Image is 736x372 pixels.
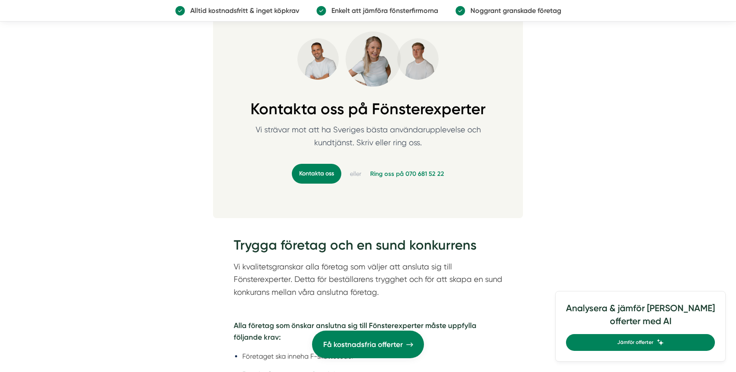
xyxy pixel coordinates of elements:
p: Noggrant granskade företag [465,5,561,16]
h4: Analysera & jämför [PERSON_NAME] offerter med AI [566,302,715,334]
span: Jämför offerter [617,338,653,347]
p: Alltid kostnadsfritt & inget köpkrav [185,5,299,16]
img: Jenny från Fönsterexperter [346,31,401,87]
h2: Trygga företag och en sund konkurrens [234,236,502,260]
h2: Kontakta oss på Fönsterexperter [227,100,509,123]
a: Ring oss på 070 681 52 22 [370,169,444,178]
h5: Alla företag som önskar anslutna sig till Fönsterexperter måste uppfylla följande krav: [234,320,502,345]
img: Nicholas från Fönsterexperter [397,38,439,80]
p: Vi strävar mot att ha Sveriges bästa användarupplevelse och kundtjänst. Skriv eller ring oss. [244,123,492,159]
a: Jämför offerter [566,334,715,351]
p: Enkelt att jämföra fönsterfirmorna [326,5,438,16]
span: Få kostnadsfria offerter [323,339,403,350]
span: eller [350,169,362,178]
li: Företaget ska inneha F-skattesedel [242,351,502,362]
img: Niclas från Fönsterexperter [297,38,339,80]
p: Vi kvalitetsgranskar alla företag som väljer att ansluta sig till Fönsterexperter. Detta för best... [234,260,502,299]
a: Kontakta oss [292,164,341,184]
a: Få kostnadsfria offerter [312,331,424,358]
